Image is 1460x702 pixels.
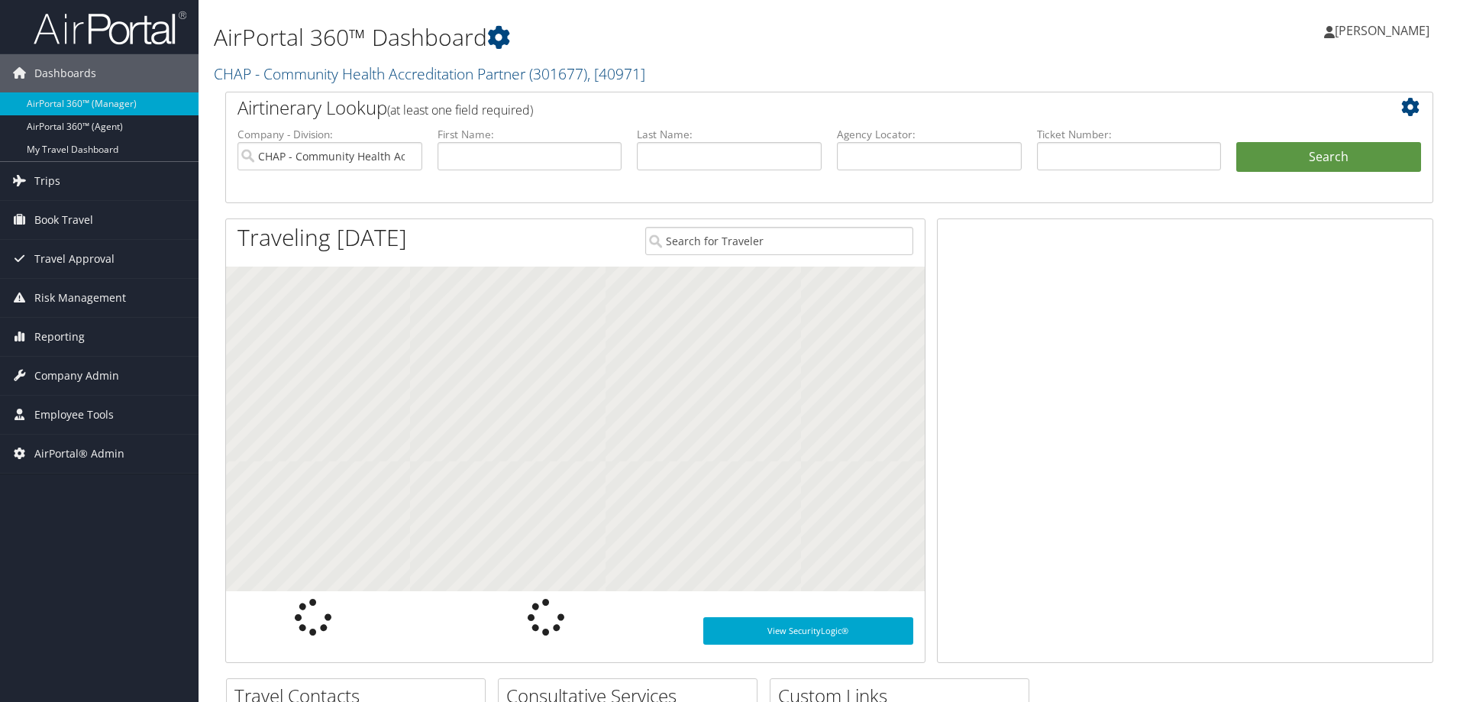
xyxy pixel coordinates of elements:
[645,227,913,255] input: Search for Traveler
[529,63,587,84] span: ( 301677 )
[34,435,124,473] span: AirPortal® Admin
[237,222,407,254] h1: Traveling [DATE]
[34,240,115,278] span: Travel Approval
[1335,22,1429,39] span: [PERSON_NAME]
[587,63,645,84] span: , [ 40971 ]
[237,127,422,142] label: Company - Division:
[387,102,533,118] span: (at least one field required)
[703,617,913,645] a: View SecurityLogic®
[637,127,822,142] label: Last Name:
[1037,127,1222,142] label: Ticket Number:
[34,201,93,239] span: Book Travel
[34,318,85,356] span: Reporting
[214,21,1035,53] h1: AirPortal 360™ Dashboard
[34,357,119,395] span: Company Admin
[34,10,186,46] img: airportal-logo.png
[1236,142,1421,173] button: Search
[34,54,96,92] span: Dashboards
[214,63,645,84] a: CHAP - Community Health Accreditation Partner
[1324,8,1445,53] a: [PERSON_NAME]
[237,95,1320,121] h2: Airtinerary Lookup
[34,396,114,434] span: Employee Tools
[438,127,622,142] label: First Name:
[34,162,60,200] span: Trips
[34,279,126,317] span: Risk Management
[837,127,1022,142] label: Agency Locator:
